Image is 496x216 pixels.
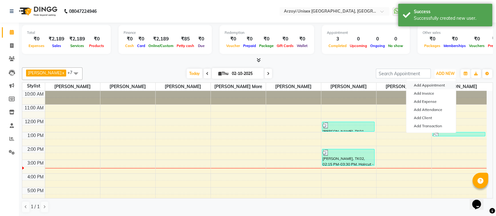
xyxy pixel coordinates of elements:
[187,69,202,78] span: Today
[88,35,106,43] div: ₹0
[46,35,67,43] div: ₹2,189
[406,114,456,122] a: Add Client
[348,35,369,43] div: 0
[196,44,206,48] span: Due
[100,83,155,91] span: [PERSON_NAME]
[225,44,242,48] span: Voucher
[217,71,230,76] span: Thu
[27,35,46,43] div: ₹0
[467,35,486,43] div: ₹0
[406,106,456,114] a: Add Attendance
[211,83,266,91] span: [PERSON_NAME] More
[175,44,196,48] span: Petty cash
[26,174,45,180] div: 4:00 PM
[156,83,211,91] span: [PERSON_NAME]
[230,69,261,78] input: 2025-10-02
[322,149,375,166] div: [PERSON_NAME], TK02, 02:15 PM-03:30 PM, Haircut - Haircut Classic - Men,Men Grooming - [PERSON_NA...
[423,35,442,43] div: ₹0
[369,35,387,43] div: 0
[225,35,242,43] div: ₹0
[45,83,100,91] span: [PERSON_NAME]
[16,3,59,20] img: logo
[28,70,61,75] span: [PERSON_NAME]
[225,30,309,35] div: Redemption
[69,3,97,20] b: 08047224946
[433,132,485,136] div: [PERSON_NAME], TK01, 01:00 PM-01:20 PM, [MEDICAL_DATA] -Basics - Threading Eyebrows
[26,160,45,166] div: 3:00 PM
[432,83,487,91] span: [PERSON_NAME]
[27,30,106,35] div: Total
[470,191,490,210] iframe: chat widget
[406,122,456,130] a: Add Transaction
[369,44,387,48] span: Ongoing
[242,35,258,43] div: ₹0
[88,44,106,48] span: Products
[327,35,348,43] div: 3
[436,71,455,76] span: ADD NEW
[136,44,147,48] span: Card
[406,89,456,97] a: Add Invoice
[24,119,45,125] div: 12:00 PM
[348,44,369,48] span: Upcoming
[442,35,467,43] div: ₹0
[26,132,45,139] div: 1:00 PM
[22,83,45,89] div: Stylist
[423,44,442,48] span: Packages
[376,69,431,78] input: Search Appointment
[242,44,258,48] span: Prepaid
[124,30,207,35] div: Finance
[435,69,456,78] button: ADD NEW
[26,146,45,153] div: 2:00 PM
[23,105,45,111] div: 11:00 AM
[27,44,46,48] span: Expenses
[376,83,431,91] span: [PERSON_NAME]
[275,35,295,43] div: ₹0
[414,15,488,22] div: Successfully created new user.
[147,35,175,43] div: ₹2,189
[67,70,77,75] span: +7
[327,44,348,48] span: Completed
[136,35,147,43] div: ₹0
[295,35,309,43] div: ₹0
[124,44,136,48] span: Cash
[467,44,486,48] span: Vouchers
[442,44,467,48] span: Memberships
[51,44,63,48] span: Sales
[258,44,275,48] span: Package
[322,122,375,131] div: [PERSON_NAME], TK01, 12:15 PM-01:00 PM, Haircut - Advance
[175,35,196,43] div: ₹85
[23,91,45,97] div: 10:00 AM
[61,70,64,75] a: x
[147,44,175,48] span: Online/Custom
[196,35,207,43] div: ₹0
[321,83,376,91] span: [PERSON_NAME]
[406,97,456,106] a: Add Expense
[387,35,405,43] div: 0
[124,35,136,43] div: ₹0
[258,35,275,43] div: ₹0
[67,35,88,43] div: ₹2,189
[26,187,45,194] div: 5:00 PM
[327,30,405,35] div: Appointment
[387,44,405,48] span: No show
[295,44,309,48] span: Wallet
[414,8,488,15] div: Success
[31,203,40,210] span: 1 / 1
[275,44,295,48] span: Gift Cards
[266,83,321,91] span: [PERSON_NAME]
[406,81,456,89] button: Add Appointment
[69,44,86,48] span: Services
